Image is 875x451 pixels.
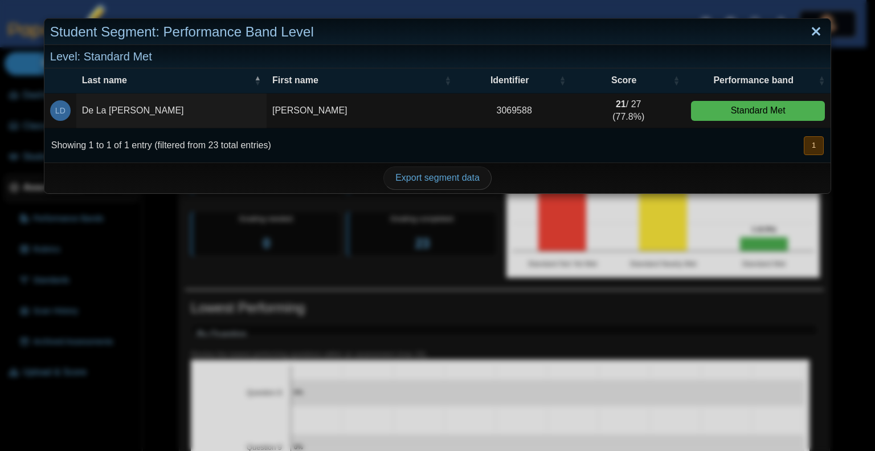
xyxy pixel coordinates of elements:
button: 1 [804,136,824,155]
nav: pagination [803,136,824,155]
span: Performance band : Activate to sort [818,75,825,86]
span: Leah De La Rosa [55,107,66,115]
span: Identifier [463,74,557,87]
span: Score [577,74,670,87]
span: Export segment data [395,173,480,182]
td: / 27 (77.8%) [571,94,685,129]
span: Performance band [691,74,816,87]
span: First name : Activate to sort [444,75,451,86]
a: Export segment data [383,166,492,189]
div: Student Segment: Performance Band Level [44,19,831,46]
span: Identifier : Activate to sort [559,75,566,86]
a: Close [807,22,825,42]
td: De La [PERSON_NAME] [76,94,267,129]
span: First name [272,74,442,87]
span: Last name [82,74,252,87]
div: Showing 1 to 1 of 1 entry (filtered from 23 total entries) [44,128,271,162]
td: 3069588 [457,94,571,129]
div: Standard Met [691,101,825,121]
span: Last name : Activate to invert sorting [254,75,261,86]
span: Score : Activate to sort [673,75,680,86]
div: Level: Standard Met [44,45,831,68]
b: 21 [616,99,626,109]
td: [PERSON_NAME] [267,94,457,129]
